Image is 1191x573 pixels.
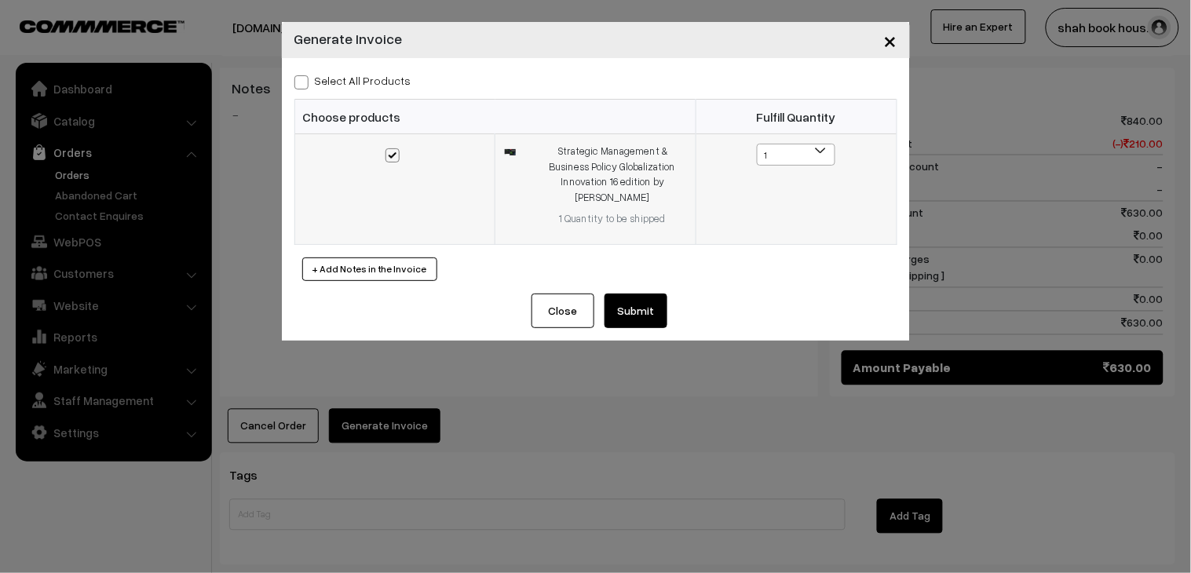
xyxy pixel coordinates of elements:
[294,28,403,49] h4: Generate Invoice
[757,144,835,166] span: 1
[696,100,897,134] th: Fulfill Quantity
[758,144,835,166] span: 1
[294,72,411,89] label: Select all Products
[532,294,594,328] button: Close
[539,144,686,205] div: Strategic Management & Business Policy Globalization Innovation 16 edition by [PERSON_NAME]
[871,16,910,64] button: Close
[294,100,696,134] th: Choose products
[302,257,437,281] button: + Add Notes in the Invoice
[505,149,515,155] img: 175387834715299789361596124.jpg
[605,294,667,328] button: Submit
[539,211,686,227] div: 1 Quantity to be shipped
[884,25,897,54] span: ×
